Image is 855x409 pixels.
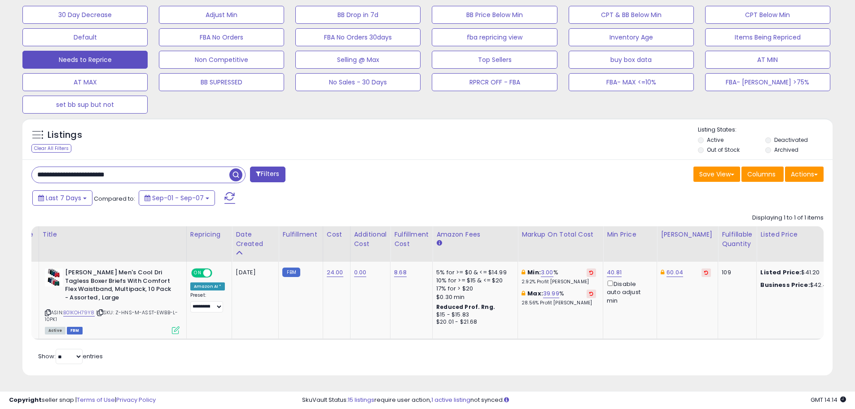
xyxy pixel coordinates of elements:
[22,73,148,91] button: AT MAX
[302,396,846,405] div: SkuVault Status: require user action, not synced.
[32,190,92,206] button: Last 7 Days
[63,309,95,317] a: B01KOH79Y8
[569,6,694,24] button: CPT & BB Below Min
[436,268,511,277] div: 5% for >= $0 & <= $14.99
[22,96,148,114] button: set bb sup but not
[18,230,35,239] div: Note
[518,226,603,262] th: The percentage added to the cost of goods (COGS) that forms the calculator for Min & Max prices.
[139,190,215,206] button: Sep-01 - Sep-07
[65,268,174,304] b: [PERSON_NAME] Men's Cool Dri Tagless Boxer Briefs With Comfort Flex Waistband, Multipack, 10 Pack...
[811,396,846,404] span: 2025-09-15 14:14 GMT
[190,230,228,239] div: Repricing
[116,396,156,404] a: Privacy Policy
[295,73,421,91] button: No Sales - 30 Days
[774,146,798,154] label: Archived
[45,268,180,333] div: ASIN:
[152,194,204,202] span: Sep-01 - Sep-07
[190,282,225,290] div: Amazon AI *
[705,6,830,24] button: CPT Below Min
[436,311,511,319] div: $15 - $15.83
[159,28,284,46] button: FBA No Orders
[432,28,557,46] button: fba repricing view
[22,28,148,46] button: Default
[436,285,511,293] div: 17% for > $20
[569,73,694,91] button: FBA- MAX <=10%
[22,6,148,24] button: 30 Day Decrease
[436,293,511,301] div: $0.30 min
[348,396,374,404] a: 15 listings
[569,28,694,46] button: Inventory Age
[752,214,824,222] div: Displaying 1 to 1 of 1 items
[541,268,553,277] a: 3.00
[666,268,683,277] a: 60.04
[527,289,543,298] b: Max:
[354,268,367,277] a: 0.00
[38,352,103,361] span: Show: entries
[159,6,284,24] button: Adjust Min
[327,230,346,239] div: Cost
[693,167,740,182] button: Save View
[432,51,557,69] button: Top Sellers
[432,73,557,91] button: RPRCR OFF - FBA
[77,396,115,404] a: Terms of Use
[741,167,784,182] button: Columns
[785,167,824,182] button: Actions
[607,268,622,277] a: 40.81
[192,269,203,277] span: ON
[327,268,343,277] a: 24.00
[722,230,753,249] div: Fulfillable Quantity
[67,327,83,334] span: FBM
[45,268,63,286] img: 31TzzXdD8aL._SL40_.jpg
[22,51,148,69] button: Needs to Reprice
[760,268,801,277] b: Listed Price:
[295,28,421,46] button: FBA No Orders 30days
[94,194,135,203] span: Compared to:
[43,230,183,239] div: Title
[432,6,557,24] button: BB Price Below Min
[522,230,599,239] div: Markup on Total Cost
[760,281,835,289] div: $42.44
[282,268,300,277] small: FBM
[607,230,653,239] div: Min Price
[661,230,714,239] div: [PERSON_NAME]
[436,303,495,311] b: Reduced Prof. Rng.
[569,51,694,69] button: buy box data
[159,51,284,69] button: Non Competitive
[431,396,470,404] a: 1 active listing
[774,136,808,144] label: Deactivated
[295,51,421,69] button: Selling @ Max
[522,290,596,306] div: %
[436,318,511,326] div: $20.01 - $21.68
[295,6,421,24] button: BB Drop in 7d
[354,230,387,249] div: Additional Cost
[436,239,442,247] small: Amazon Fees.
[48,129,82,141] h5: Listings
[698,126,833,134] p: Listing States:
[282,230,319,239] div: Fulfillment
[760,230,838,239] div: Listed Price
[760,281,810,289] b: Business Price:
[705,28,830,46] button: Items Being Repriced
[9,396,156,405] div: seller snap | |
[394,268,407,277] a: 8.68
[607,279,650,305] div: Disable auto adjust min
[394,230,429,249] div: Fulfillment Cost
[705,73,830,91] button: FBA- [PERSON_NAME] >75%
[190,292,225,312] div: Preset:
[45,309,178,322] span: | SKU: Z-HNS-M-ASST-EWBB-L-10PK1
[527,268,541,277] b: Min:
[747,170,776,179] span: Columns
[236,230,275,249] div: Date Created
[543,289,559,298] a: 39.99
[705,51,830,69] button: AT MIN
[722,268,750,277] div: 109
[46,194,81,202] span: Last 7 Days
[522,279,596,285] p: 2.92% Profit [PERSON_NAME]
[159,73,284,91] button: BB SUPRESSED
[31,144,71,153] div: Clear All Filters
[707,146,740,154] label: Out of Stock
[436,230,514,239] div: Amazon Fees
[250,167,285,182] button: Filters
[436,277,511,285] div: 10% for >= $15 & <= $20
[236,268,272,277] div: [DATE]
